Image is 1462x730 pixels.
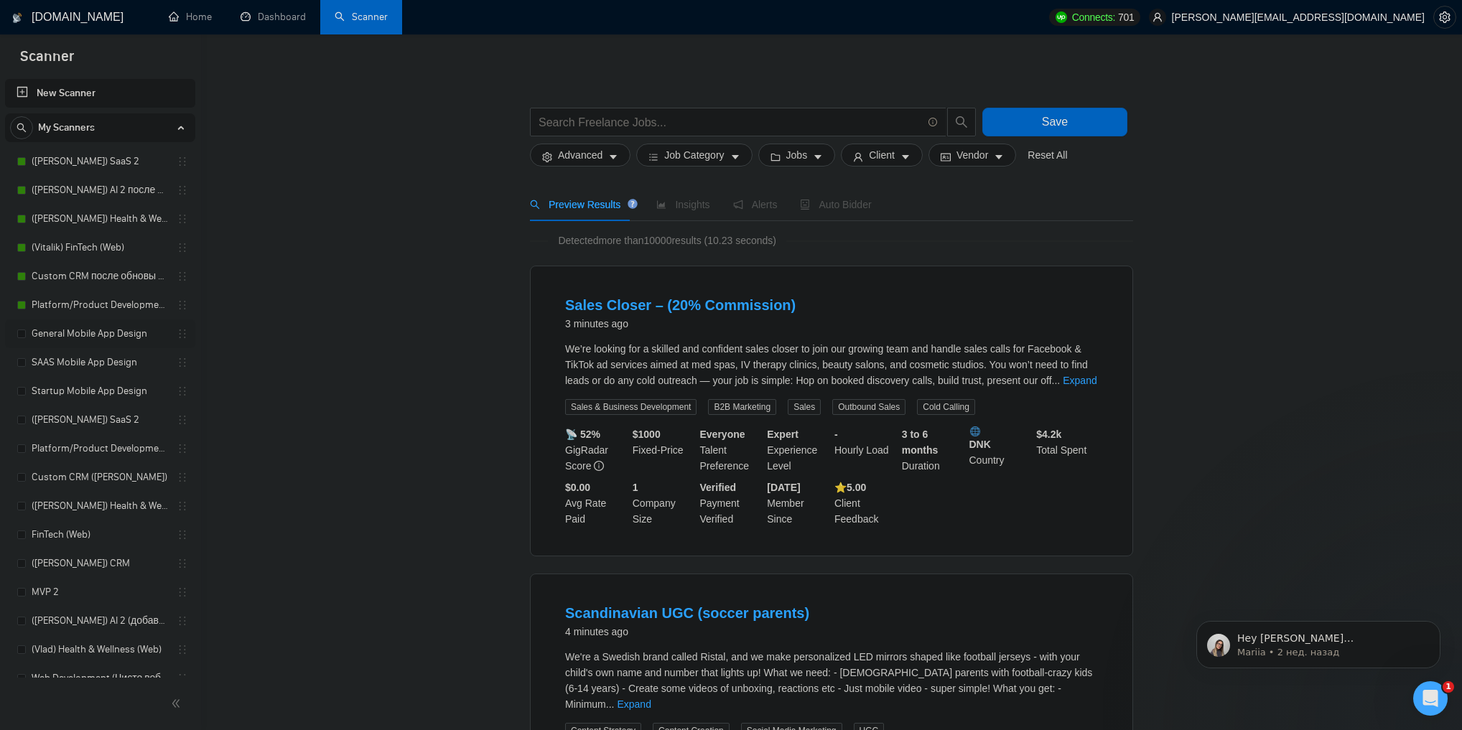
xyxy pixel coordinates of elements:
[171,696,185,711] span: double-left
[565,429,600,440] b: 📡 52%
[177,156,188,167] span: holder
[1056,11,1067,23] img: upwork-logo.png
[928,144,1016,167] button: idcardVendorcaret-down
[539,113,922,131] input: Search Freelance Jobs...
[177,414,188,426] span: holder
[32,492,168,520] a: ([PERSON_NAME]) Health & Wellness (Web)
[32,406,168,434] a: ([PERSON_NAME]) SaaS 2
[558,147,602,163] span: Advanced
[12,6,22,29] img: logo
[241,11,306,23] a: dashboardDashboard
[630,479,697,527] div: Company Size
[32,233,168,262] a: (Vitalik) FinTech (Web)
[1036,429,1061,440] b: $ 4.2k
[32,377,168,406] a: Startup Mobile App Design
[530,199,633,210] span: Preview Results
[1028,147,1067,163] a: Reset All
[832,426,899,474] div: Hourly Load
[1118,9,1134,25] span: 701
[177,385,188,397] span: holder
[38,113,95,142] span: My Scanners
[32,262,168,291] a: Custom CRM после обновы профилей
[17,79,184,108] a: New Scanner
[832,399,905,415] span: Outbound Sales
[32,147,168,176] a: ([PERSON_NAME]) SaaS 2
[177,213,188,225] span: holder
[562,426,630,474] div: GigRadar Score
[11,123,32,133] span: search
[900,151,911,162] span: caret-down
[1042,113,1068,131] span: Save
[633,429,661,440] b: $ 1000
[853,151,863,162] span: user
[994,151,1004,162] span: caret-down
[786,147,808,163] span: Jobs
[10,116,33,139] button: search
[565,605,809,621] a: Scandinavian UGC (soccer parents)
[177,184,188,196] span: holder
[177,271,188,282] span: holder
[32,520,168,549] a: FinTech (Web)
[5,79,195,108] li: New Scanner
[767,429,798,440] b: Expert
[697,479,765,527] div: Payment Verified
[1413,681,1448,716] iframe: Intercom live chat
[733,200,743,210] span: notification
[177,357,188,368] span: holder
[9,46,85,76] span: Scanner
[335,11,388,23] a: searchScanner
[832,479,899,527] div: Client Feedback
[917,399,975,415] span: Cold Calling
[32,434,168,463] a: Platform/Product Development (Чисто продкты)
[32,578,168,607] a: MVP 2
[967,426,1034,474] div: Country
[664,147,724,163] span: Job Category
[902,429,939,456] b: 3 to 6 months
[542,151,552,162] span: setting
[562,479,630,527] div: Avg Rate Paid
[32,291,168,319] a: Platform/Product Development (Чисто продкты) (после обновы профилей)
[32,664,168,693] a: Web Development (Чисто вебсайты)
[177,500,188,512] span: holder
[565,651,1092,710] span: We're a Swedish brand called Ristal, and we make personalized LED mirrors shaped like football je...
[32,348,168,377] a: SAAS Mobile App Design
[970,426,980,436] img: 🌐
[697,426,765,474] div: Talent Preference
[530,200,540,210] span: search
[177,443,188,454] span: holder
[169,11,212,23] a: homeHome
[608,151,618,162] span: caret-down
[32,176,168,205] a: ([PERSON_NAME]) AI 2 после обновы профиля
[548,233,786,248] span: Detected more than 10000 results (10.23 seconds)
[733,199,778,210] span: Alerts
[1063,375,1096,386] a: Expand
[767,482,800,493] b: [DATE]
[708,399,776,415] span: B2B Marketing
[565,482,590,493] b: $0.00
[565,399,697,415] span: Sales & Business Development
[770,151,781,162] span: folder
[565,315,796,332] div: 3 minutes ago
[928,118,938,127] span: info-circle
[177,673,188,684] span: holder
[869,147,895,163] span: Client
[730,151,740,162] span: caret-down
[1033,426,1101,474] div: Total Spent
[947,108,976,136] button: search
[700,482,737,493] b: Verified
[177,558,188,569] span: holder
[565,623,809,640] div: 4 minutes ago
[841,144,923,167] button: userClientcaret-down
[177,299,188,311] span: holder
[1434,11,1456,23] span: setting
[834,429,838,440] b: -
[656,200,666,210] span: area-chart
[969,426,1031,450] b: DNK
[800,199,871,210] span: Auto Bidder
[565,297,796,313] a: Sales Closer – (20% Commission)
[177,328,188,340] span: holder
[606,698,615,710] span: ...
[594,461,604,471] span: info-circle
